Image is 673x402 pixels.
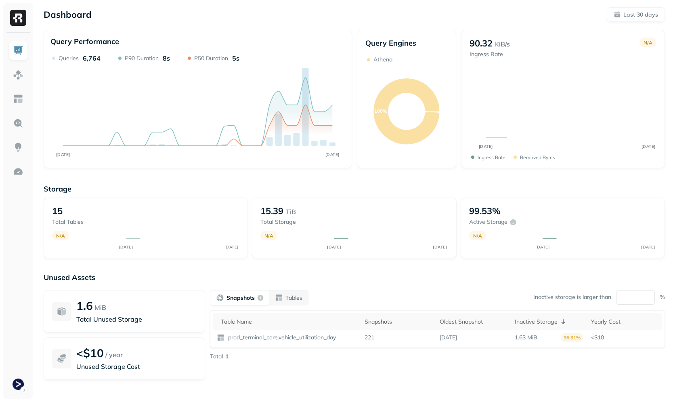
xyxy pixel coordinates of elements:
img: Ryft [10,10,26,26]
p: Total tables [52,218,118,226]
p: Ingress Rate [478,154,505,160]
p: N/A [644,40,652,46]
img: Query Explorer [13,118,23,128]
p: Queries [59,55,79,62]
tspan: [DATE] [641,244,655,249]
p: <$10 [591,334,658,341]
p: Inactive Storage [515,318,558,326]
tspan: [DATE] [479,144,493,149]
p: 15.39 [260,205,283,217]
p: Last 30 days [623,11,658,19]
p: 221 [365,334,374,341]
tspan: [DATE] [327,244,341,249]
p: Dashboard [44,9,92,20]
p: 8s [163,54,170,62]
tspan: [DATE] [224,244,239,249]
div: Oldest Snapshot [440,318,507,326]
p: N/A [264,233,273,239]
p: Athena [373,56,392,63]
p: P90 Duration [125,55,159,62]
tspan: [DATE] [433,244,447,249]
div: Yearly Cost [591,318,658,326]
p: Unused Assets [44,273,665,282]
p: [DATE] [440,334,457,341]
p: Removed bytes [520,154,555,160]
p: MiB [94,303,106,312]
p: Tables [285,294,302,302]
p: Storage [44,184,665,194]
p: Query Engines [365,38,448,48]
p: <$10 [76,346,104,360]
div: Snapshots [365,318,432,326]
p: Query Performance [50,37,119,46]
p: TiB [286,207,296,217]
p: 6,764 [83,54,101,62]
div: Table Name [221,318,356,326]
tspan: [DATE] [325,152,340,157]
p: N/A [473,233,482,239]
img: Assets [13,69,23,80]
p: % [660,293,665,301]
button: Last 30 days [607,7,665,22]
tspan: [DATE] [56,152,70,157]
p: Snapshots [226,294,255,302]
p: prod_terminal_core.vehicle_utilization_day [226,334,336,341]
img: Asset Explorer [13,94,23,104]
p: Ingress Rate [470,51,510,58]
p: 99.53% [469,205,501,217]
p: 1.63 MiB [515,334,537,341]
tspan: [DATE] [536,244,550,249]
p: 1.6 [76,299,93,313]
p: 1 [225,353,229,360]
p: / year [105,350,123,360]
p: Active storage [469,218,507,226]
p: Total storage [260,218,326,226]
img: Dashboard [13,45,23,56]
img: Optimization [13,166,23,177]
img: table [217,334,225,342]
a: prod_terminal_core.vehicle_utilization_day [225,334,336,341]
p: KiB/s [495,39,510,49]
p: P50 Duration [194,55,228,62]
p: Unused Storage Cost [76,362,197,371]
p: Total Unused Storage [76,314,197,324]
img: Terminal [13,379,24,390]
tspan: [DATE] [642,144,656,149]
p: Inactive storage is larger than [533,293,611,301]
tspan: [DATE] [119,244,133,249]
p: 5s [232,54,239,62]
p: 36.31% [561,333,583,342]
text: 100% [374,108,387,114]
img: Insights [13,142,23,153]
p: N/A [56,233,65,239]
p: 15 [52,205,63,217]
p: 90.32 [470,38,493,49]
p: Total [210,353,223,360]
